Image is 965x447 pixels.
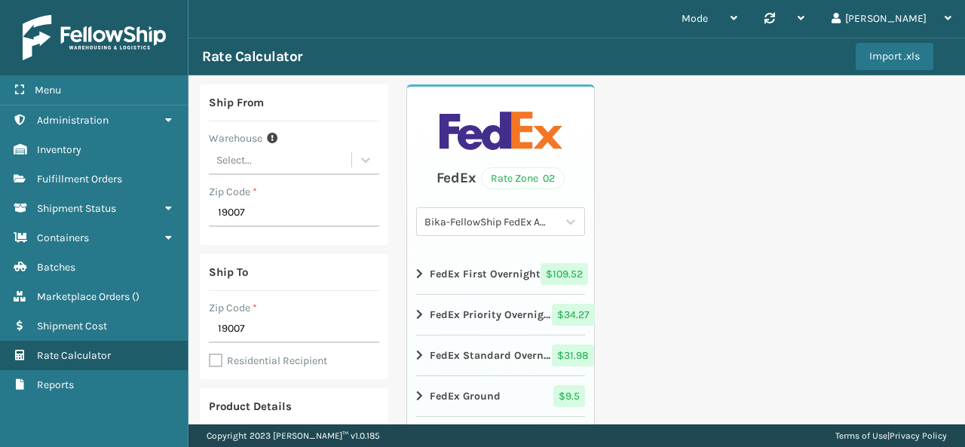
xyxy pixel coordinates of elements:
[209,300,257,316] label: Zip Code
[430,347,552,363] strong: FedEx Standard Overnight
[132,290,139,303] span: ( )
[37,378,74,391] span: Reports
[216,152,252,168] div: Select...
[430,307,552,323] strong: FedEx Priority Overnight
[424,214,559,230] div: Bika-FellowShip FedEx Account
[430,388,501,404] strong: FedEx Ground
[552,344,594,366] span: $ 31.98
[207,424,380,447] p: Copyright 2023 [PERSON_NAME]™ v 1.0.185
[437,167,476,189] div: FedEx
[553,385,585,407] span: $ 9.5
[209,184,257,200] label: Zip Code
[37,114,109,127] span: Administration
[209,354,327,367] label: Residential Recipient
[37,143,81,156] span: Inventory
[209,93,264,112] div: Ship From
[543,170,555,186] span: 02
[835,424,947,447] div: |
[430,266,541,282] strong: FedEx First Overnight
[835,430,887,441] a: Terms of Use
[202,47,302,66] h3: Rate Calculator
[209,263,248,281] div: Ship To
[856,43,933,70] button: Import .xls
[491,170,538,186] span: Rate Zone
[35,84,61,96] span: Menu
[37,290,130,303] span: Marketplace Orders
[37,173,122,185] span: Fulfillment Orders
[890,430,947,441] a: Privacy Policy
[37,231,89,244] span: Containers
[37,202,116,215] span: Shipment Status
[23,15,166,60] img: logo
[682,12,708,25] span: Mode
[37,349,111,362] span: Rate Calculator
[209,130,262,146] label: Warehouse
[209,397,292,415] div: Product Details
[541,263,588,285] span: $ 109.52
[37,320,107,332] span: Shipment Cost
[37,261,75,274] span: Batches
[552,304,595,326] span: $ 34.27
